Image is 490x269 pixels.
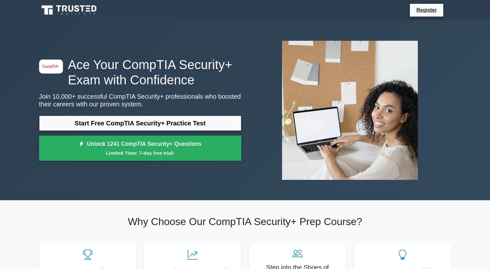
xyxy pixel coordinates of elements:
[39,57,241,88] h1: Ace Your CompTIA Security+ Exam with Confidence
[39,93,241,108] p: Join 10,000+ successful CompTIA Security+ professionals who boosted their careers with our proven...
[47,149,233,157] small: Limited Time: 7-day free trial!
[39,136,241,161] a: Unlock 1241 CompTIA Security+ QuestionsLimited Time: 7-day free trial!
[412,6,440,14] a: Register
[39,116,241,131] a: Start Free CompTIA Security+ Practice Test
[39,216,451,228] h2: Why Choose Our CompTIA Security+ Prep Course?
